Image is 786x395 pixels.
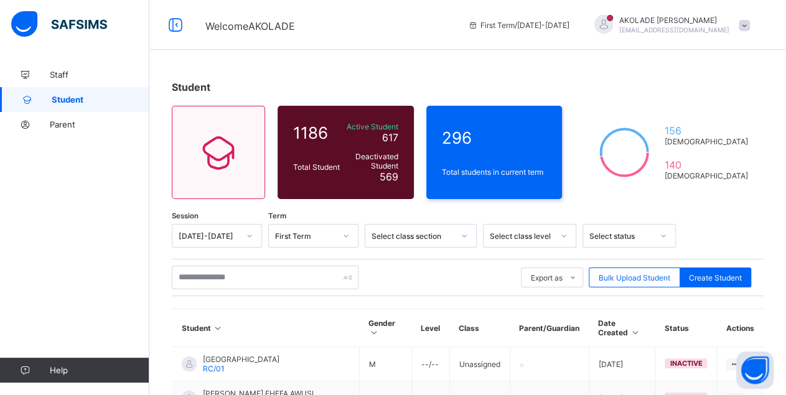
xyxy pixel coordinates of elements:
span: [DEMOGRAPHIC_DATA] [665,171,748,180]
i: Sort in Ascending Order [368,328,379,337]
div: First Term [275,231,335,241]
span: session/term information [468,21,569,30]
th: Date Created [589,309,655,347]
span: Welcome AKOLADE [205,20,295,32]
span: Staff [50,70,149,80]
div: Select status [589,231,653,241]
th: Class [449,309,510,347]
i: Sort in Ascending Order [630,328,640,337]
span: [DEMOGRAPHIC_DATA] [665,137,748,146]
span: Deactivated Student [346,152,398,170]
div: AKOLADEAYO-LAWANSON [582,15,756,35]
td: [DATE] [589,347,655,381]
th: Level [411,309,449,347]
span: Term [268,211,286,220]
span: 140 [665,159,748,171]
div: Select class section [372,231,454,241]
span: Student [172,81,210,93]
span: Help [50,365,149,375]
span: 296 [442,128,547,147]
th: Actions [717,309,764,347]
span: 156 [665,124,748,137]
span: 617 [382,131,398,144]
th: Parent/Guardian [510,309,589,347]
span: [EMAIL_ADDRESS][DOMAIN_NAME] [619,26,729,34]
th: Status [655,309,717,347]
td: Unassigned [449,347,510,381]
span: [GEOGRAPHIC_DATA] [203,355,279,364]
span: Parent [50,119,149,129]
td: --/-- [411,347,449,381]
span: RC/01 [203,364,225,373]
i: Sort in Ascending Order [213,323,223,333]
span: 569 [380,170,398,183]
span: 1186 [293,123,340,142]
div: Select class level [490,231,553,241]
div: [DATE]-[DATE] [179,231,239,241]
span: inactive [670,359,702,368]
span: Total students in current term [442,167,547,177]
td: M [359,347,411,381]
th: Student [172,309,360,347]
span: Student [52,95,149,105]
span: Export as [531,273,563,282]
span: Bulk Upload Student [599,273,670,282]
button: Open asap [736,351,774,389]
div: Total Student [290,159,343,175]
span: Session [172,211,199,220]
img: safsims [11,11,107,37]
span: Active Student [346,122,398,131]
span: AKOLADE [PERSON_NAME] [619,16,729,25]
th: Gender [359,309,411,347]
span: Create Student [689,273,742,282]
